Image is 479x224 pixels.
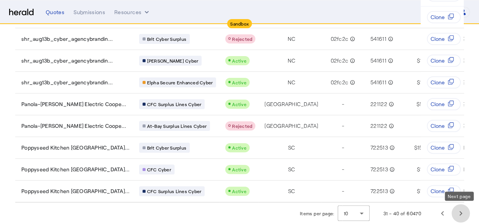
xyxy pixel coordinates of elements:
span: NC [288,57,296,64]
span: Clone [431,122,445,130]
span: Active [232,58,247,63]
button: Clone [427,33,461,45]
div: Sandbox [227,19,252,28]
button: Clone [427,142,461,154]
span: shr_aug13b_cyber_agencybrandin... [21,35,113,43]
span: 02fc2c [331,57,349,64]
span: $ [417,166,420,173]
span: Active [232,189,247,194]
span: $ [417,100,420,108]
div: Quotes [46,8,64,16]
span: - [342,122,344,130]
button: Resources dropdown menu [114,8,151,16]
mat-icon: info_outline [388,144,395,151]
div: Items per page: [300,209,335,217]
span: shr_aug13b_cyber_agencybrandin... [21,79,113,86]
span: - [342,187,344,195]
mat-icon: info_outline [386,35,393,43]
span: Clone [431,35,445,43]
button: Previous page [433,204,452,222]
span: Elpha Secure Enhanced Cyber [147,79,213,85]
span: CFC Surplus Lines Cyber [147,101,202,107]
span: Clone [431,13,445,21]
span: Active [232,80,247,85]
span: $ [414,144,417,151]
span: 1830 [420,166,431,173]
span: SC [288,144,295,151]
button: Next page [452,204,470,222]
mat-icon: info_outline [348,57,355,64]
span: 722513 [370,187,388,195]
span: 1000 [420,57,431,64]
img: Herald Logo [9,9,34,16]
span: $ [417,79,420,86]
span: Poppyseed Kitchen [GEOGRAPHIC_DATA]... [21,187,130,195]
span: NC [288,79,296,86]
mat-icon: info_outline [387,122,394,130]
span: SC [288,187,295,195]
span: 02fc2c [331,35,349,43]
mat-icon: info_outline [387,100,394,108]
mat-icon: info_outline [386,79,393,86]
span: Poppyseed Kitchen [GEOGRAPHIC_DATA]... [21,166,130,173]
button: Clone [427,98,461,110]
span: NC [288,35,296,43]
span: Poppyseed Kitchen [GEOGRAPHIC_DATA]... [21,144,130,151]
mat-icon: info_outline [348,35,355,43]
button: Clone [427,185,461,197]
span: Clone [431,57,445,64]
span: $ [417,187,420,195]
button: Clone [427,11,461,23]
span: Active [232,167,247,172]
span: $ [417,57,420,64]
div: Submissions [74,8,105,16]
span: At-Bay Surplus Lines Cyber [147,123,207,129]
span: 02fc2c [331,79,349,86]
span: 1000 [420,79,431,86]
span: Active [232,102,247,107]
span: Brit Cyber Surplus [147,36,187,42]
button: Clone [427,55,461,67]
span: - [342,100,344,108]
span: 541611 [370,35,386,43]
button: Clone [427,163,461,176]
span: 1000 [420,187,431,195]
span: 722513 [370,166,388,173]
span: Clone [431,144,445,151]
span: Clone [431,100,445,108]
span: 10 [344,211,348,216]
mat-icon: info_outline [388,187,395,195]
span: Clone [431,166,445,173]
span: - [342,144,344,151]
button: Clone [427,120,461,132]
span: Rejected [232,123,252,129]
span: 1579.81 [417,144,434,151]
div: Next page [445,192,474,201]
span: 221122 [370,122,387,130]
span: 722513 [370,144,388,151]
span: CFC Cyber [147,166,171,172]
span: Active [232,145,247,150]
span: SC [288,166,295,173]
span: shr_aug13b_cyber_agencybrandin... [21,57,113,64]
span: CFC Surplus Lines Cyber [147,188,202,194]
span: Brit Cyber Surplus [147,145,187,151]
span: [PERSON_NAME] Cyber [147,58,199,64]
span: Clone [431,187,445,195]
span: Panola-[PERSON_NAME] Electric Coope... [21,100,127,108]
mat-icon: info_outline [388,166,395,173]
div: 31 – 40 of 60470 [383,209,421,217]
span: Panola-[PERSON_NAME] Electric Coope... [21,122,127,130]
button: Clone [427,76,461,89]
span: [GEOGRAPHIC_DATA] [264,122,318,130]
span: - [342,166,344,173]
span: 541611 [370,57,386,64]
mat-icon: info_outline [386,57,393,64]
mat-icon: info_outline [348,79,355,86]
span: Rejected [232,36,252,42]
span: 541611 [370,79,386,86]
span: 221122 [370,100,387,108]
span: 1640 [420,100,432,108]
span: [GEOGRAPHIC_DATA] [264,100,318,108]
span: Clone [431,79,445,86]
